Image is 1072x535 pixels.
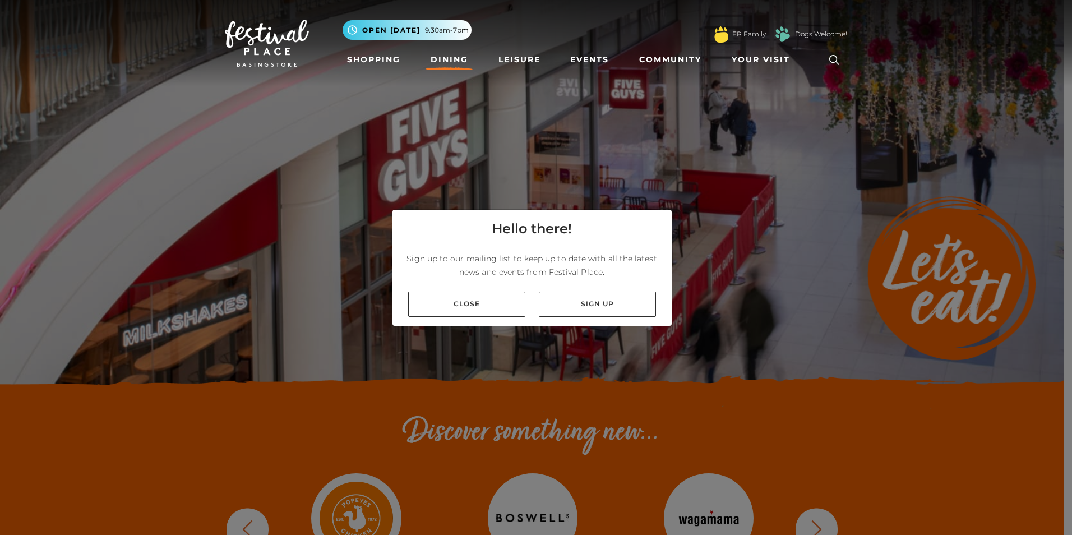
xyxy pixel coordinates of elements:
a: Dogs Welcome! [795,29,847,39]
span: Your Visit [732,54,790,66]
span: 9.30am-7pm [425,25,469,35]
a: Close [408,292,525,317]
a: Leisure [494,49,545,70]
a: FP Family [732,29,766,39]
a: Events [566,49,613,70]
span: Open [DATE] [362,25,421,35]
p: Sign up to our mailing list to keep up to date with all the latest news and events from Festival ... [401,252,663,279]
a: Your Visit [727,49,800,70]
a: Community [635,49,706,70]
h4: Hello there! [492,219,572,239]
a: Dining [426,49,473,70]
a: Shopping [343,49,405,70]
button: Open [DATE] 9.30am-7pm [343,20,472,40]
a: Sign up [539,292,656,317]
img: Festival Place Logo [225,20,309,67]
